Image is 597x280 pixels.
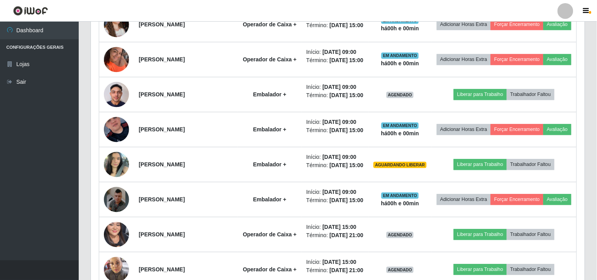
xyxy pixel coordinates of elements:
strong: Embalador + [253,91,286,98]
li: Início: [306,223,364,231]
button: Liberar para Trabalho [454,159,507,170]
img: 1754703952104.jpeg [104,107,129,152]
span: AGENDADO [386,232,414,238]
button: Liberar para Trabalho [454,229,507,240]
time: [DATE] 09:00 [323,154,357,160]
button: Adicionar Horas Extra [437,124,491,135]
li: Início: [306,118,364,126]
button: Avaliação [543,124,571,135]
time: [DATE] 15:00 [329,22,363,28]
button: Adicionar Horas Extra [437,19,491,30]
strong: [PERSON_NAME] [139,91,185,98]
strong: Operador de Caixa + [243,21,297,28]
span: AGUARDANDO LIBERAR [373,162,427,168]
li: Término: [306,196,364,204]
time: [DATE] 15:00 [323,224,357,230]
button: Adicionar Horas Extra [437,194,491,205]
button: Forçar Encerramento [491,54,543,65]
img: CoreUI Logo [13,6,48,16]
button: Liberar para Trabalho [454,89,507,100]
button: Liberar para Trabalho [454,264,507,275]
strong: Operador de Caixa + [243,56,297,63]
strong: [PERSON_NAME] [139,231,185,238]
li: Início: [306,153,364,161]
strong: [PERSON_NAME] [139,196,185,203]
span: AGENDADO [386,92,414,98]
li: Início: [306,83,364,91]
strong: Operador de Caixa + [243,266,297,273]
img: 1758493956390.jpeg [104,182,129,216]
img: 1750900029799.jpeg [104,207,129,262]
img: 1754834692100.jpeg [104,77,129,111]
span: EM ANDAMENTO [381,192,419,199]
li: Término: [306,56,364,64]
time: [DATE] 15:00 [329,127,363,133]
time: [DATE] 21:00 [329,232,363,238]
time: [DATE] 15:00 [329,92,363,98]
button: Avaliação [543,19,571,30]
time: [DATE] 15:00 [323,259,357,265]
strong: Embalador + [253,196,286,203]
strong: [PERSON_NAME] [139,21,185,28]
strong: há 00 h e 00 min [381,60,419,66]
img: 1756156445652.jpeg [104,2,129,47]
strong: [PERSON_NAME] [139,161,185,168]
button: Forçar Encerramento [491,19,543,30]
button: Trabalhador Faltou [507,159,554,170]
span: AGENDADO [386,267,414,273]
li: Início: [306,48,364,56]
time: [DATE] 21:00 [329,267,363,273]
button: Trabalhador Faltou [507,264,554,275]
button: Avaliação [543,194,571,205]
button: Forçar Encerramento [491,194,543,205]
li: Término: [306,126,364,134]
img: 1758826713799.jpeg [104,42,129,76]
span: EM ANDAMENTO [381,122,419,129]
button: Adicionar Horas Extra [437,54,491,65]
img: 1754999009306.jpeg [104,147,129,181]
time: [DATE] 15:00 [329,197,363,203]
li: Início: [306,258,364,266]
li: Término: [306,231,364,239]
li: Término: [306,161,364,169]
time: [DATE] 09:00 [323,49,357,55]
li: Término: [306,21,364,29]
strong: [PERSON_NAME] [139,126,185,133]
time: [DATE] 09:00 [323,84,357,90]
time: [DATE] 15:00 [329,162,363,168]
li: Término: [306,91,364,99]
strong: Embalador + [253,161,286,168]
strong: Operador de Caixa + [243,231,297,238]
strong: [PERSON_NAME] [139,56,185,63]
button: Forçar Encerramento [491,124,543,135]
time: [DATE] 15:00 [329,57,363,63]
strong: há 00 h e 00 min [381,130,419,136]
strong: [PERSON_NAME] [139,266,185,273]
strong: há 00 h e 00 min [381,25,419,31]
button: Trabalhador Faltou [507,89,554,100]
time: [DATE] 09:00 [323,119,357,125]
li: Término: [306,266,364,274]
strong: Embalador + [253,126,286,133]
span: EM ANDAMENTO [381,52,419,59]
button: Trabalhador Faltou [507,229,554,240]
button: Avaliação [543,54,571,65]
time: [DATE] 09:00 [323,189,357,195]
li: Início: [306,188,364,196]
strong: há 00 h e 00 min [381,200,419,206]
